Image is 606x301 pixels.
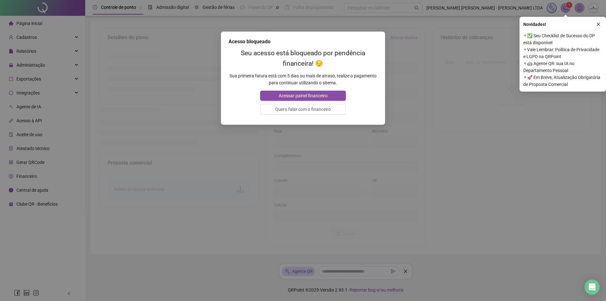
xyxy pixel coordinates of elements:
span: ⚬ Vale Lembrar: Política de Privacidade e LGPD na QRPoint [523,46,602,60]
p: Sua primeira fatura está com 5 dias ou mais de atraso, realize o pagamento para continuar utiliza... [229,72,377,86]
span: Novidades ! [523,21,546,28]
span: ⚬ 🤖 Agente QR: sua IA no Departamento Pessoal [523,60,602,74]
div: Open Intercom Messenger [585,280,600,295]
button: Acessar painel financeiro [260,91,346,101]
button: Quero falar com o financeiro [260,104,346,115]
div: Acesso bloqueado [229,38,377,45]
span: ⚬ 🚀 Em Breve, Atualização Obrigatória de Proposta Comercial [523,74,602,88]
span: close [596,22,601,27]
span: ⚬ ✅ Seu Checklist de Sucesso do DP está disponível [523,32,602,46]
span: Acessar painel financeiro [279,92,328,99]
h2: Seu acesso está bloqueado por pendência financeira! 😔 [229,48,377,69]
